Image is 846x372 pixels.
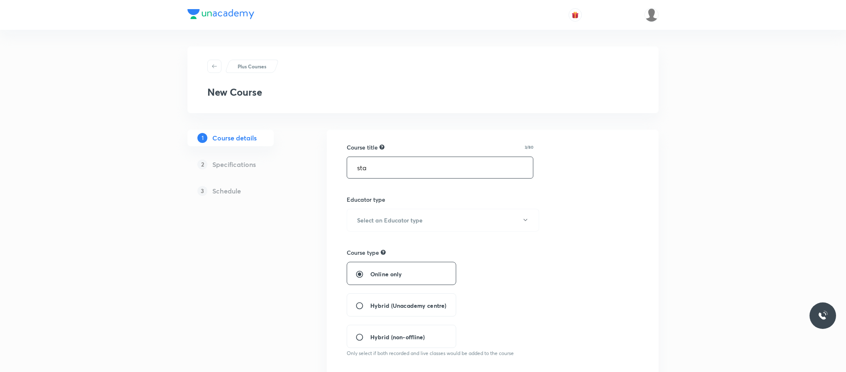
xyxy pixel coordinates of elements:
[187,9,254,19] img: Company Logo
[370,333,425,341] span: Hybrid (non-offline)
[357,216,423,225] h6: Select an Educator type
[347,350,569,357] p: Only select if both recorded and live classes would be added to the course
[644,8,659,22] img: Rajalakshmi
[197,159,207,169] p: 2
[207,86,262,98] h3: New Course
[370,301,446,310] span: Hybrid (Unacademy centre)
[525,145,533,149] p: 3/80
[238,63,266,70] p: Plus Courses
[187,9,254,21] a: Company Logo
[818,311,828,321] img: ttu
[212,159,256,169] h5: Specifications
[569,8,582,22] button: avatar
[347,143,378,152] h6: Course title
[212,133,257,143] h5: Course details
[379,143,384,151] div: A great title is short, clear and descriptive
[347,209,539,232] button: Select an Educator type
[370,270,402,278] span: Online only
[347,157,533,178] input: A great title is short, clear and descriptive
[212,186,241,196] h5: Schedule
[381,249,386,256] div: A hybrid course can have a mix of online and offline classes. These courses will have restricted ...
[197,133,207,143] p: 1
[197,186,207,196] p: 3
[347,195,385,204] h6: Educator type
[347,248,379,257] h6: Course type
[571,11,579,19] img: avatar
